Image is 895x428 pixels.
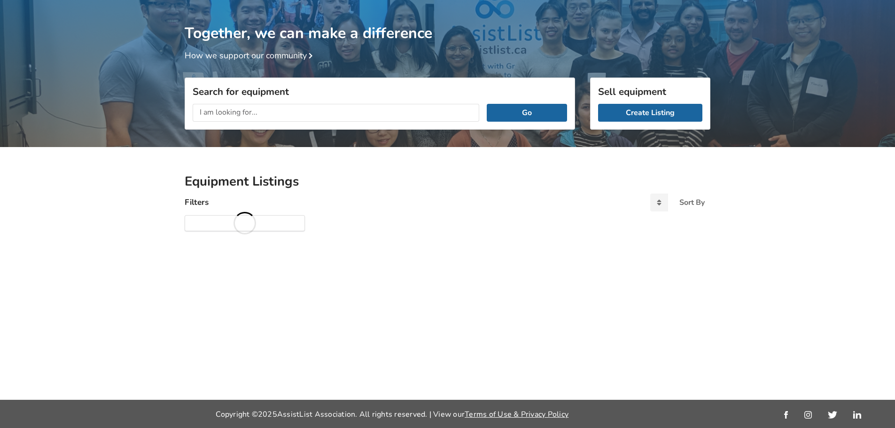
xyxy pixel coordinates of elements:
a: Terms of Use & Privacy Policy [465,409,568,420]
a: Create Listing [598,104,702,122]
button: Go [487,104,567,122]
h3: Search for equipment [193,86,567,98]
img: facebook_link [784,411,788,419]
h3: Sell equipment [598,86,702,98]
h4: Filters [185,197,209,208]
img: instagram_link [804,411,812,419]
input: I am looking for... [193,104,479,122]
img: twitter_link [828,411,837,419]
a: How we support our community [185,50,316,61]
img: linkedin_link [853,411,861,419]
h2: Equipment Listings [185,173,710,190]
div: Sort By [679,199,705,206]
